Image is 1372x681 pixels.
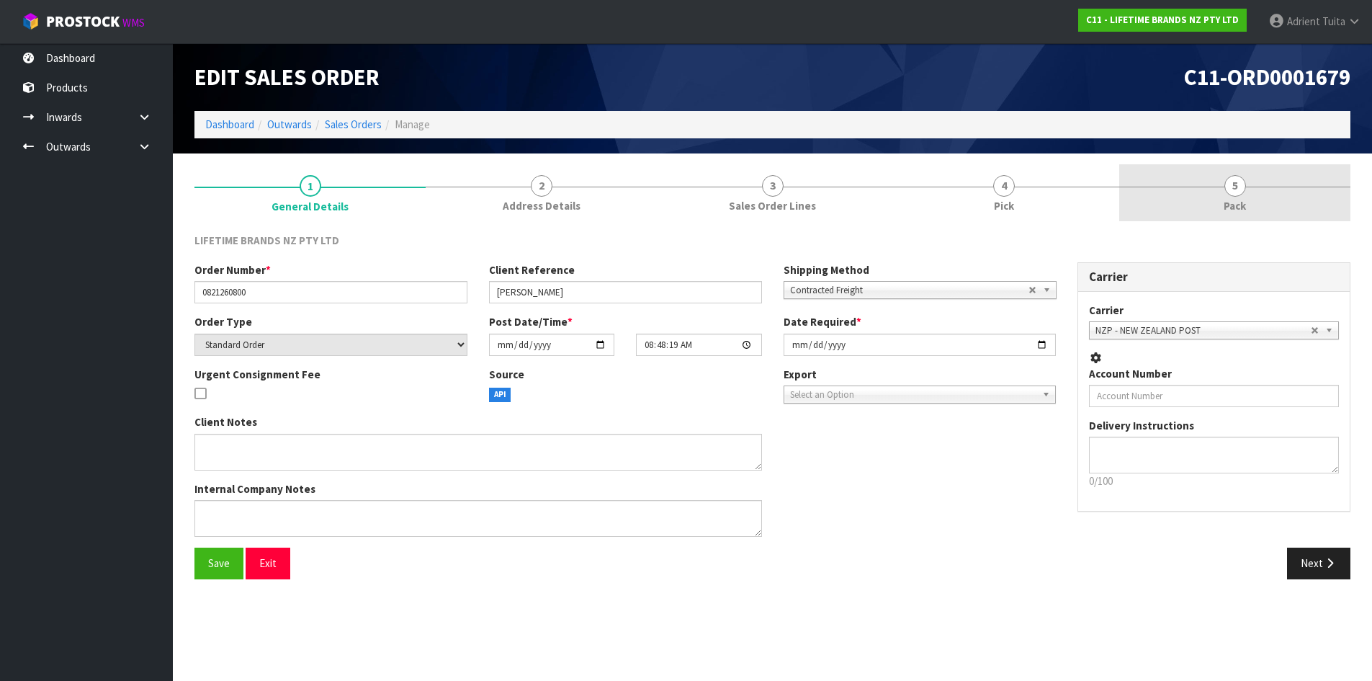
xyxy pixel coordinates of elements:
span: Tuita [1322,14,1345,28]
span: C11-ORD0001679 [1184,63,1350,92]
label: Post Date/Time [489,314,573,329]
button: Next [1287,548,1350,579]
span: NZP - NEW ZEALAND POST [1095,322,1311,339]
span: ProStock [46,12,120,31]
span: Contracted Freight [790,282,1028,299]
input: Account Number [1089,385,1339,407]
label: Date Required [784,314,861,329]
span: General Details [194,222,1350,590]
label: Internal Company Notes [194,481,315,497]
label: Urgent Consignment Fee [194,367,320,382]
a: Sales Orders [325,117,382,131]
label: Client Notes [194,414,257,429]
p: 0/100 [1089,473,1339,489]
span: Address Details [503,198,580,213]
span: Select an Option [790,386,1037,404]
span: Sales Order Lines [729,198,816,213]
span: Manage [395,117,430,131]
label: Client Reference [489,262,575,277]
strong: C11 - LIFETIME BRANDS NZ PTY LTD [1086,14,1239,26]
span: General Details [272,199,349,214]
span: LIFETIME BRANDS NZ PTY LTD [194,233,339,247]
span: 2 [531,175,552,197]
input: Order Number [194,281,467,303]
span: 5 [1224,175,1246,197]
span: 1 [300,175,321,197]
span: API [489,388,511,402]
span: Pick [994,198,1014,213]
span: 3 [762,175,784,197]
img: cube-alt.png [22,12,40,30]
label: Account Number [1089,366,1172,381]
a: C11 - LIFETIME BRANDS NZ PTY LTD [1078,9,1247,32]
label: Source [489,367,524,382]
button: Exit [246,548,290,579]
span: Save [208,556,230,570]
a: Dashboard [205,117,254,131]
label: Carrier [1089,303,1124,318]
label: Order Type [194,314,252,329]
a: Outwards [267,117,312,131]
label: Export [784,367,817,382]
small: WMS [122,16,145,30]
label: Order Number [194,262,271,277]
span: Edit Sales Order [194,63,380,92]
input: Client Reference [489,281,762,303]
span: Pack [1224,198,1246,213]
span: Adrient [1287,14,1320,28]
button: Save [194,548,243,579]
h3: Carrier [1089,270,1339,284]
label: Shipping Method [784,262,869,277]
span: 4 [993,175,1015,197]
label: Delivery Instructions [1089,418,1194,433]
